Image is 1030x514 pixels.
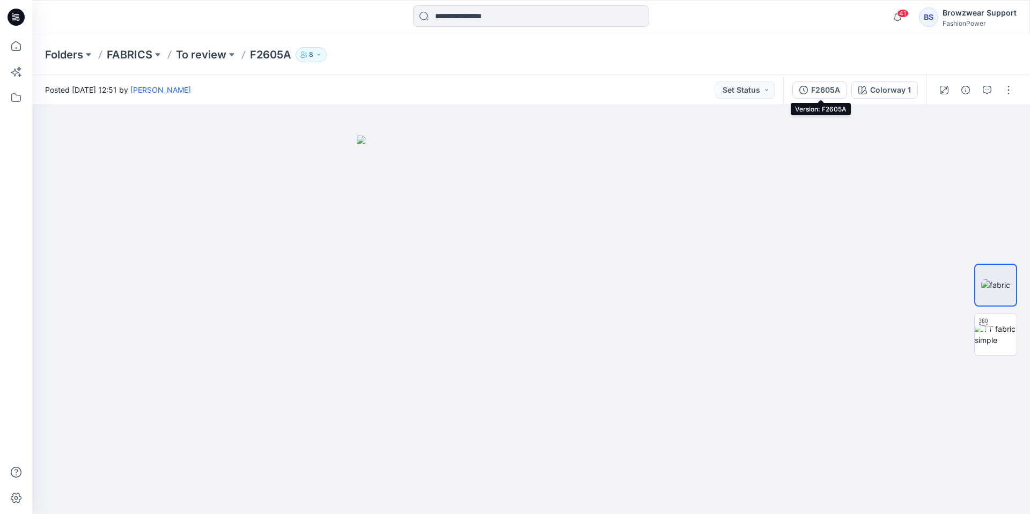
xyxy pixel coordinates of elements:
div: Colorway 1 [870,84,911,96]
a: [PERSON_NAME] [130,85,191,94]
a: To review [176,47,226,62]
div: FashionPower [943,19,1017,27]
button: Colorway 1 [851,81,918,99]
p: 8 [309,49,313,61]
p: F2605A [250,47,291,62]
a: FABRICS [107,47,152,62]
button: 8 [296,47,327,62]
button: Details [957,81,974,99]
img: TT fabric simple [975,323,1017,346]
img: fabric [981,279,1010,290]
span: 41 [897,9,909,18]
a: Folders [45,47,83,62]
button: F2605A [792,81,847,99]
span: Posted [DATE] 12:51 by [45,84,191,95]
div: Browzwear Support [943,6,1017,19]
div: BS [919,8,938,27]
div: F2605A [811,84,840,96]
